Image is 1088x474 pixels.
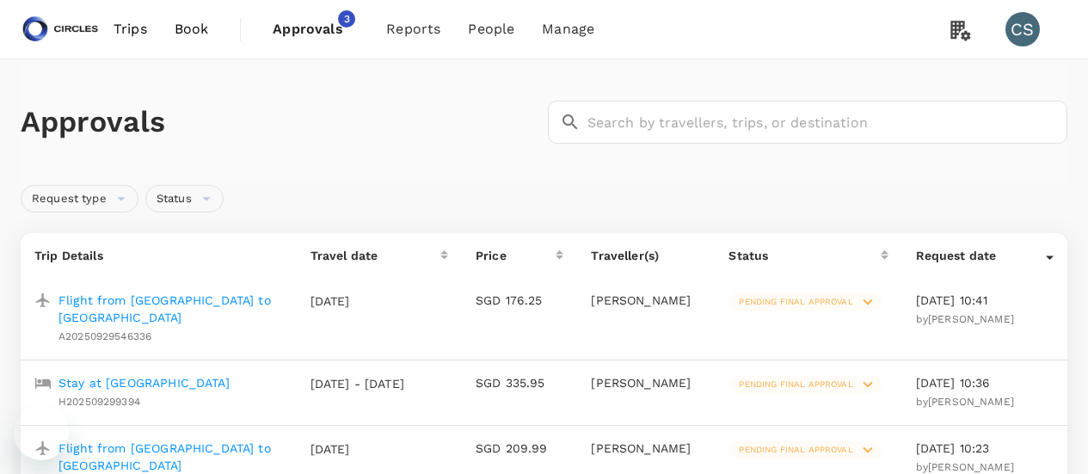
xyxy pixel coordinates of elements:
[21,10,100,48] img: Circles
[591,440,701,457] p: [PERSON_NAME]
[21,185,138,212] div: Request type
[175,19,209,40] span: Book
[728,296,863,308] span: Pending final approval
[468,19,514,40] span: People
[542,19,594,40] span: Manage
[587,101,1068,144] input: Search by travellers, trips, or destination
[58,330,151,342] span: A20250929546336
[273,19,359,40] span: Approvals
[310,440,405,458] p: [DATE]
[476,292,563,309] p: SGD 176.25
[145,185,224,212] div: Status
[476,440,563,457] p: SGD 209.99
[34,247,283,264] p: Trip Details
[114,19,147,40] span: Trips
[310,247,440,264] div: Travel date
[916,247,1046,264] div: Request date
[14,405,69,460] iframe: Button to launch messaging window
[916,461,1014,473] span: by
[591,292,701,309] p: [PERSON_NAME]
[22,191,117,207] span: Request type
[310,375,405,392] p: [DATE] - [DATE]
[728,293,881,311] div: Pending final approval
[21,104,541,140] h1: Approvals
[916,374,1054,391] p: [DATE] 10:36
[916,396,1014,408] span: by
[310,292,405,310] p: [DATE]
[58,440,283,474] a: Flight from [GEOGRAPHIC_DATA] to [GEOGRAPHIC_DATA]
[728,441,881,459] div: Pending final approval
[728,444,863,456] span: Pending final approval
[146,191,202,207] span: Status
[591,247,701,264] p: Traveller(s)
[338,10,355,28] span: 3
[58,292,283,326] a: Flight from [GEOGRAPHIC_DATA] to [GEOGRAPHIC_DATA]
[58,396,140,408] span: H202509299394
[928,396,1014,408] span: [PERSON_NAME]
[728,376,881,393] div: Pending final approval
[728,379,863,391] span: Pending final approval
[476,374,563,391] p: SGD 335.95
[916,440,1054,457] p: [DATE] 10:23
[476,247,556,264] div: Price
[1005,12,1040,46] div: CS
[386,19,440,40] span: Reports
[591,374,701,391] p: [PERSON_NAME]
[916,313,1014,325] span: by
[916,292,1054,309] p: [DATE] 10:41
[928,461,1014,473] span: [PERSON_NAME]
[928,313,1014,325] span: [PERSON_NAME]
[728,247,880,264] div: Status
[58,374,230,391] a: Stay at [GEOGRAPHIC_DATA]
